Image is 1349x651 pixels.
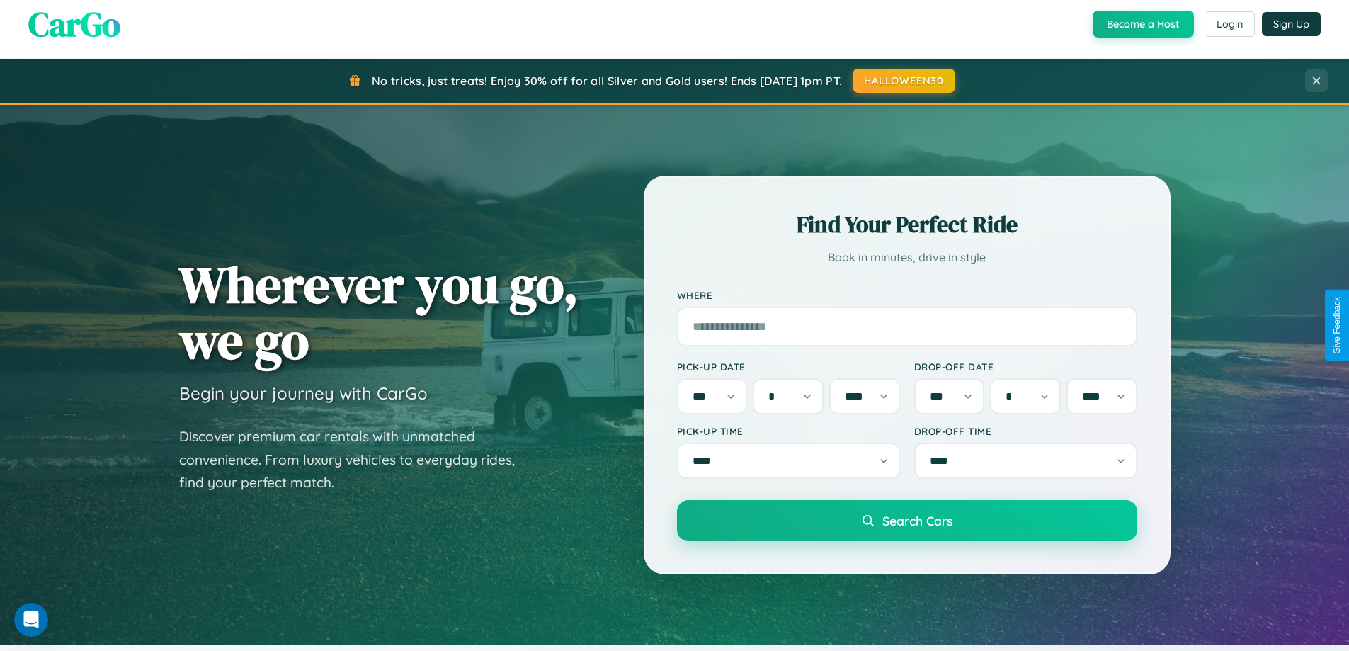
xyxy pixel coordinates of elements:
button: HALLOWEEN30 [853,69,955,93]
p: Book in minutes, drive in style [677,247,1137,268]
button: Sign Up [1262,12,1321,36]
label: Pick-up Date [677,361,900,373]
span: No tricks, just treats! Enjoy 30% off for all Silver and Gold users! Ends [DATE] 1pm PT. [372,74,842,88]
label: Drop-off Date [914,361,1137,373]
p: Discover premium car rentals with unmatched convenience. From luxury vehicles to everyday rides, ... [179,425,533,494]
span: Search Cars [882,513,952,528]
div: Give Feedback [1332,297,1342,354]
button: Login [1205,11,1255,37]
span: CarGo [28,1,120,47]
label: Drop-off Time [914,425,1137,437]
label: Pick-up Time [677,425,900,437]
h2: Find Your Perfect Ride [677,209,1137,240]
button: Become a Host [1093,11,1194,38]
h1: Wherever you go, we go [179,256,579,368]
h3: Begin your journey with CarGo [179,383,428,404]
label: Where [677,289,1137,301]
iframe: Intercom live chat [14,603,48,637]
button: Search Cars [677,500,1137,541]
